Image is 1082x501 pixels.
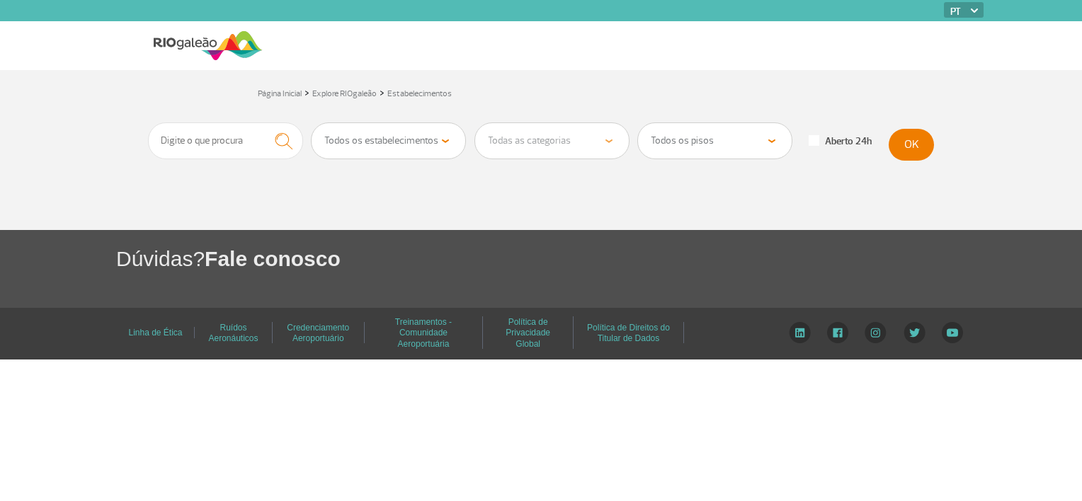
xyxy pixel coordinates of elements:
span: Fale conosco [205,247,341,270]
a: Treinamentos - Comunidade Aeroportuária [395,312,452,354]
a: Página Inicial [258,88,302,99]
a: Linha de Ética [128,323,182,342]
a: Explore RIOgaleão [312,88,377,99]
a: Ruídos Aeronáuticos [208,318,258,348]
input: Digite o que procura [148,122,303,159]
a: Credenciamento Aeroportuário [287,318,349,348]
label: Aberto 24h [809,135,872,148]
img: YouTube [942,322,963,343]
a: > [304,84,309,100]
h1: Dúvidas? [116,244,1082,273]
a: Política de Privacidade Global [506,312,550,354]
img: Facebook [827,322,848,343]
a: Política de Direitos do Titular de Dados [587,318,670,348]
img: LinkedIn [789,322,811,343]
img: Instagram [865,322,887,343]
img: Twitter [904,322,926,343]
button: OK [889,129,934,161]
a: > [380,84,385,100]
a: Estabelecimentos [387,88,452,99]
